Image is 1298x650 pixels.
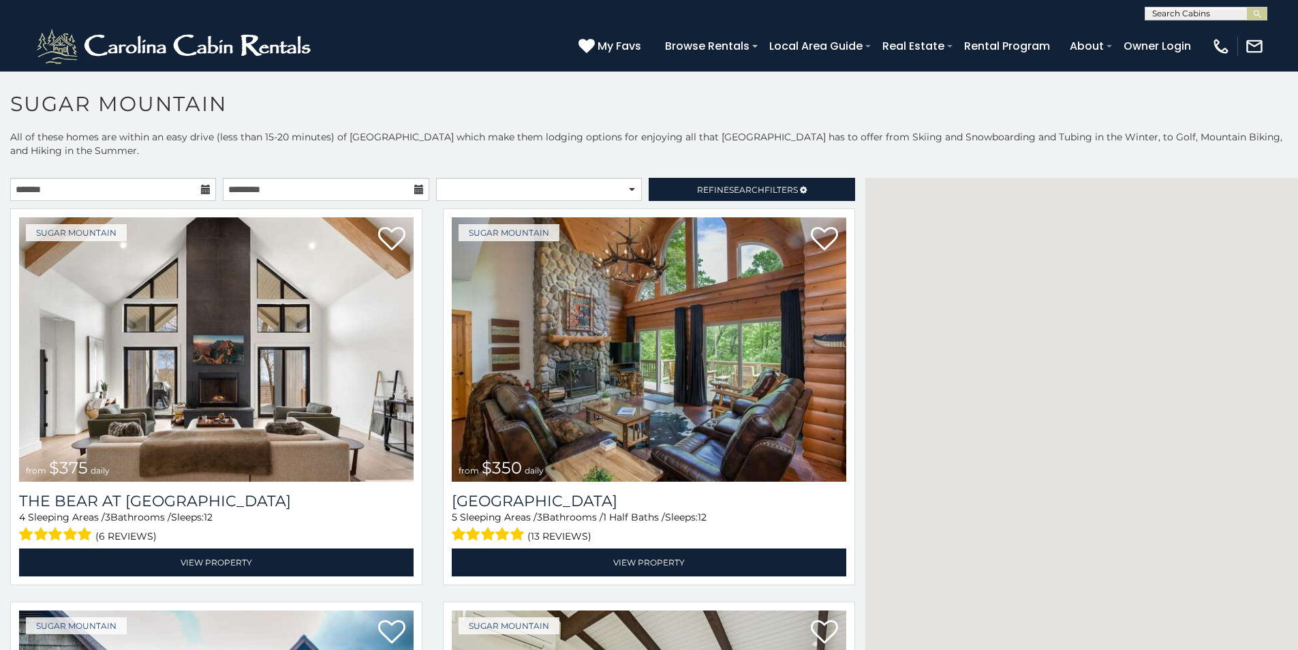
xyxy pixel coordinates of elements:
span: Refine Filters [697,185,798,195]
span: Search [729,185,764,195]
a: from $375 daily [19,217,414,482]
a: Local Area Guide [762,34,869,58]
span: (13 reviews) [527,527,591,545]
a: Owner Login [1117,34,1198,58]
a: Sugar Mountain [459,224,559,241]
img: 1714398141_thumbnail.jpeg [452,217,846,482]
img: 1714387646_thumbnail.jpeg [19,217,414,482]
div: Sleeping Areas / Bathrooms / Sleeps: [452,510,846,545]
a: Sugar Mountain [26,224,127,241]
span: 3 [537,511,542,523]
a: Add to favorites [378,226,405,254]
span: (6 reviews) [95,527,157,545]
a: Add to favorites [811,226,838,254]
a: Add to favorites [378,619,405,647]
a: Sugar Mountain [459,617,559,634]
a: RefineSearchFilters [649,178,854,201]
h3: Grouse Moor Lodge [452,492,846,510]
span: My Favs [598,37,641,55]
img: phone-regular-white.png [1211,37,1231,56]
a: View Property [19,548,414,576]
span: 4 [19,511,25,523]
a: Sugar Mountain [26,617,127,634]
span: $375 [49,458,88,478]
a: View Property [452,548,846,576]
span: 1 Half Baths / [603,511,665,523]
span: from [459,465,479,476]
a: Add to favorites [811,619,838,647]
a: Real Estate [876,34,951,58]
span: 3 [105,511,110,523]
span: $350 [482,458,522,478]
span: 5 [452,511,457,523]
a: My Favs [578,37,645,55]
a: About [1063,34,1111,58]
a: from $350 daily [452,217,846,482]
span: daily [525,465,544,476]
img: White-1-2.png [34,26,317,67]
span: 12 [204,511,213,523]
a: Browse Rentals [658,34,756,58]
a: Rental Program [957,34,1057,58]
div: Sleeping Areas / Bathrooms / Sleeps: [19,510,414,545]
a: The Bear At [GEOGRAPHIC_DATA] [19,492,414,510]
span: daily [91,465,110,476]
h3: The Bear At Sugar Mountain [19,492,414,510]
img: mail-regular-white.png [1245,37,1264,56]
span: from [26,465,46,476]
a: [GEOGRAPHIC_DATA] [452,492,846,510]
span: 12 [698,511,707,523]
